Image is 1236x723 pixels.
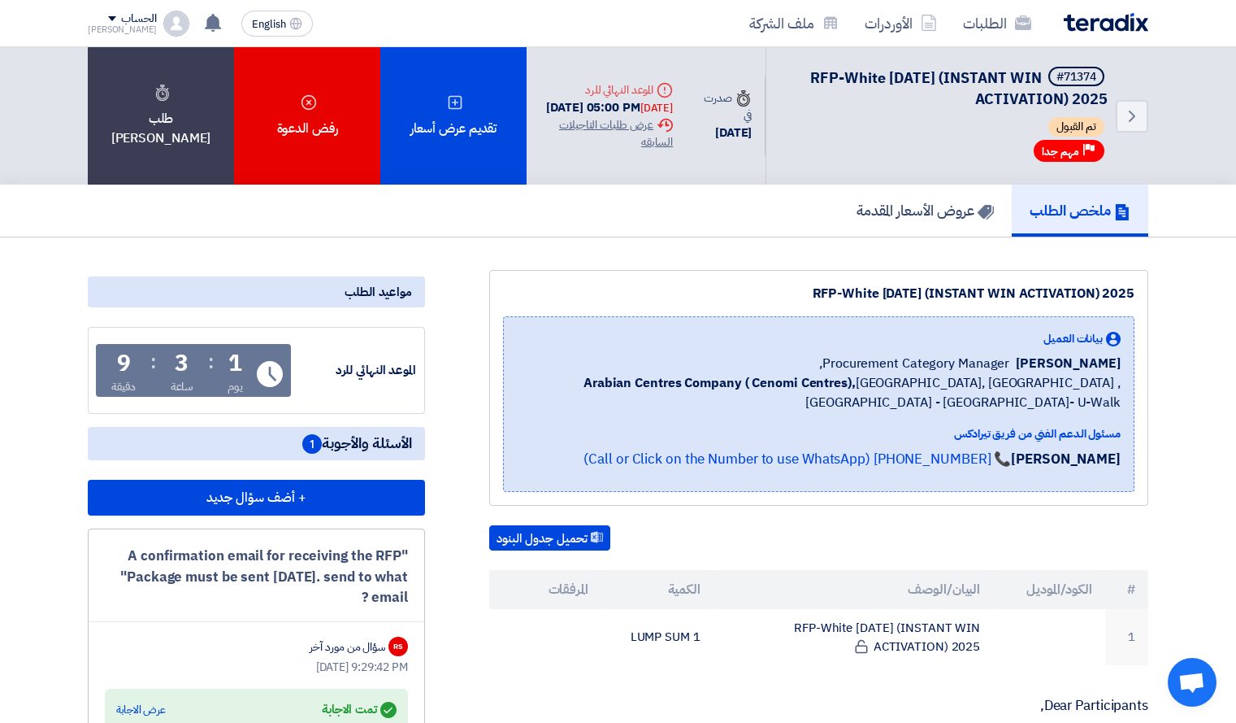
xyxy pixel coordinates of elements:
h5: RFP-White Friday (INSTANT WIN ACTIVATION) 2025 [786,67,1108,109]
div: Open chat [1168,658,1216,707]
div: تقديم عرض أسعار [380,47,527,185]
button: English [241,11,313,37]
th: الكود/الموديل [993,570,1105,609]
div: RFP-White [DATE] (INSTANT WIN ACTIVATION) 2025 [503,284,1134,303]
span: [PERSON_NAME] [1016,354,1121,373]
h5: ملخص الطلب [1030,201,1130,220]
span: مهم جدا [1042,144,1079,159]
span: تم القبول [1048,117,1104,137]
span: RFP-White [DATE] (INSTANT WIN ACTIVATION) 2025 [810,67,1108,110]
div: مسئول الدعم الفني من فريق تيرادكس [517,425,1121,442]
th: المرفقات [489,570,601,609]
div: [DATE] 9:29:42 PM [105,659,408,676]
div: عرض طلبات التاجيلات السابقه [540,116,673,150]
a: ملف الشركة [736,4,852,42]
div: [DATE] [699,124,752,142]
span: Procurement Category Manager, [819,354,1009,373]
div: 3 [175,352,189,375]
span: [GEOGRAPHIC_DATA], [GEOGRAPHIC_DATA] ,[GEOGRAPHIC_DATA] - [GEOGRAPHIC_DATA]- U-Walk [517,373,1121,412]
div: صدرت في [699,89,752,124]
a: ملخص الطلب [1012,185,1148,237]
th: الكمية [601,570,713,609]
div: ساعة [171,378,194,395]
button: تحميل جدول البنود [489,525,610,551]
div: A confirmation email for receiving the RFP" "Package must be sent [DATE]. send to what email ? [105,546,408,608]
div: [DATE] 05:00 PM [540,98,673,117]
div: عرض الاجابة [116,702,166,718]
div: : [208,347,214,377]
h5: عروض الأسعار المقدمة [857,201,994,220]
span: 1 [302,434,322,454]
button: + أضف سؤال جديد [88,480,425,516]
div: يوم [228,378,243,395]
td: 1 LUMP SUM [601,609,713,665]
img: profile_test.png [163,11,189,37]
img: Teradix logo [1064,13,1148,32]
div: 9 [117,352,131,375]
a: 📞 [PHONE_NUMBER] (Call or Click on the Number to use WhatsApp) [583,449,1011,469]
div: الحساب [121,12,156,26]
span: بيانات العميل [1043,330,1103,347]
div: RS [388,637,408,656]
div: رفض الدعوة [234,47,380,185]
div: سؤال من مورد آخر [310,638,385,655]
div: : [150,347,156,377]
b: Arabian Centres Company ( Cenomi Centres), [583,373,856,393]
th: # [1105,570,1148,609]
div: 1 [228,352,242,375]
a: عروض الأسعار المقدمة [839,185,1012,237]
span: الأسئلة والأجوبة [302,433,412,454]
div: #71374 [1056,72,1096,83]
th: البيان/الوصف [713,570,994,609]
strong: [PERSON_NAME] [1011,449,1121,469]
div: دقيقة [111,378,137,395]
td: 1 [1105,609,1148,665]
span: English [252,19,286,30]
div: الموعد النهائي للرد [294,361,416,380]
td: RFP-White [DATE] (INSTANT WIN ACTIVATION) 2025 [713,609,994,665]
div: [DATE] [640,100,673,116]
p: Dear Participants, [489,698,1148,714]
div: طلب [PERSON_NAME] [88,47,234,185]
div: [PERSON_NAME] [88,25,157,34]
a: الطلبات [950,4,1044,42]
a: الأوردرات [852,4,950,42]
div: الموعد النهائي للرد [540,81,673,98]
div: مواعيد الطلب [88,277,425,307]
div: تمت الاجابة [322,699,397,721]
